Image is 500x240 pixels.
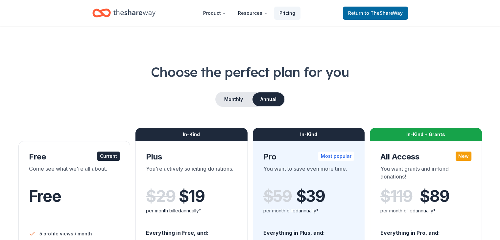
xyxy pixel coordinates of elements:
[179,187,204,205] span: $ 19
[263,152,354,162] div: Pro
[343,7,408,20] a: Returnto TheShareWay
[146,152,237,162] div: Plus
[29,165,120,183] div: Come see what we're all about.
[252,92,284,106] button: Annual
[146,207,237,215] div: per month billed annually*
[263,165,354,183] div: You want to save even more time.
[146,165,237,183] div: You're actively soliciting donations.
[274,7,300,20] a: Pricing
[216,92,251,106] button: Monthly
[365,10,403,16] span: to TheShareWay
[146,223,237,237] div: Everything in Free, and:
[263,207,354,215] div: per month billed annually*
[296,187,325,205] span: $ 39
[348,9,403,17] span: Return
[420,187,449,205] span: $ 89
[135,128,248,141] div: In-Kind
[16,63,484,81] h1: Choose the perfect plan for you
[39,230,92,238] span: 5 profile views / month
[29,186,61,206] span: Free
[380,165,471,183] div: You want grants and in-kind donations!
[263,223,354,237] div: Everything in Plus, and:
[380,152,471,162] div: All Access
[97,152,120,161] div: Current
[370,128,482,141] div: In-Kind + Grants
[29,152,120,162] div: Free
[380,223,471,237] div: Everything in Pro, and:
[92,5,155,21] a: Home
[253,128,365,141] div: In-Kind
[318,152,354,161] div: Most popular
[233,7,273,20] button: Resources
[456,152,471,161] div: New
[198,5,300,21] nav: Main
[198,7,231,20] button: Product
[380,207,471,215] div: per month billed annually*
